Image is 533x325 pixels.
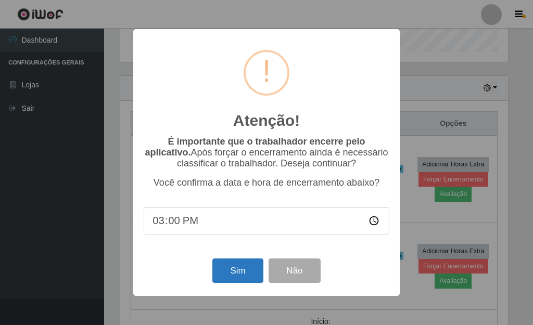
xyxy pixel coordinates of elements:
p: Você confirma a data e hora de encerramento abaixo? [144,177,389,188]
h2: Atenção! [233,111,300,130]
button: Sim [212,258,263,283]
b: É importante que o trabalhador encerre pelo aplicativo. [145,136,365,158]
p: Após forçar o encerramento ainda é necessário classificar o trabalhador. Deseja continuar? [144,136,389,169]
button: Não [269,258,320,283]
